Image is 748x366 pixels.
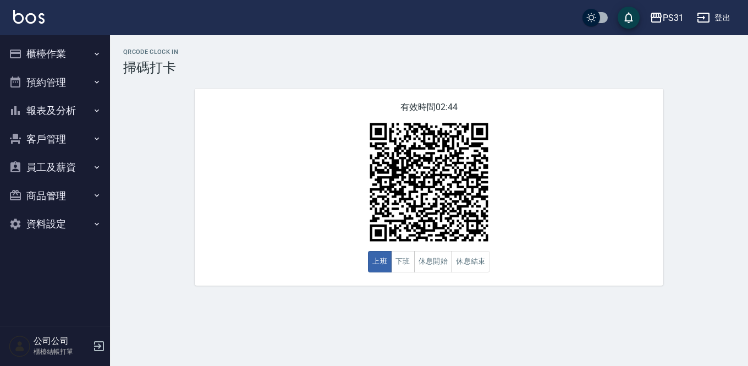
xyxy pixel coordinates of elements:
[13,10,45,24] img: Logo
[4,210,106,238] button: 資料設定
[645,7,688,29] button: PS31
[414,251,453,272] button: 休息開始
[692,8,735,28] button: 登出
[195,89,663,286] div: 有效時間 02:44
[4,182,106,210] button: 商品管理
[34,347,90,357] p: 櫃檯結帳打單
[391,251,415,272] button: 下班
[34,336,90,347] h5: 公司公司
[4,40,106,68] button: 櫃檯作業
[452,251,490,272] button: 休息結束
[123,60,735,75] h3: 掃碼打卡
[123,48,735,56] h2: QRcode Clock In
[4,96,106,125] button: 報表及分析
[368,251,392,272] button: 上班
[9,335,31,357] img: Person
[4,125,106,154] button: 客戶管理
[618,7,640,29] button: save
[4,68,106,97] button: 預約管理
[4,153,106,182] button: 員工及薪資
[663,11,684,25] div: PS31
